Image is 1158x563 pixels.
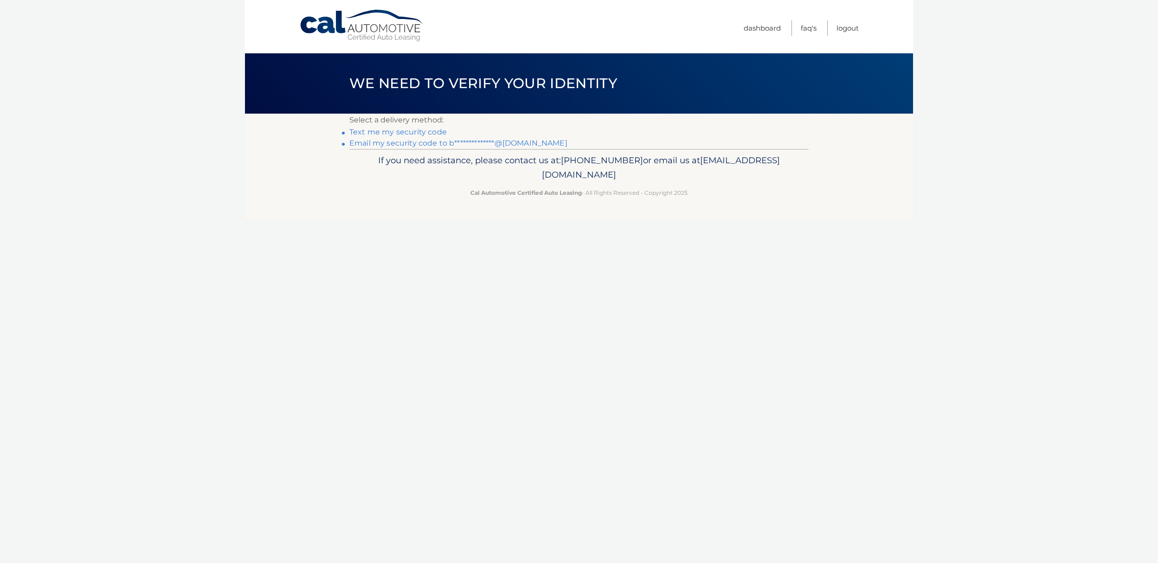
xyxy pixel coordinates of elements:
[744,20,781,36] a: Dashboard
[801,20,817,36] a: FAQ's
[349,75,617,92] span: We need to verify your identity
[355,153,803,183] p: If you need assistance, please contact us at: or email us at
[349,114,809,127] p: Select a delivery method:
[561,155,643,166] span: [PHONE_NUMBER]
[836,20,859,36] a: Logout
[299,9,425,42] a: Cal Automotive
[349,128,447,136] a: Text me my security code
[470,189,582,196] strong: Cal Automotive Certified Auto Leasing
[355,188,803,198] p: - All Rights Reserved - Copyright 2025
